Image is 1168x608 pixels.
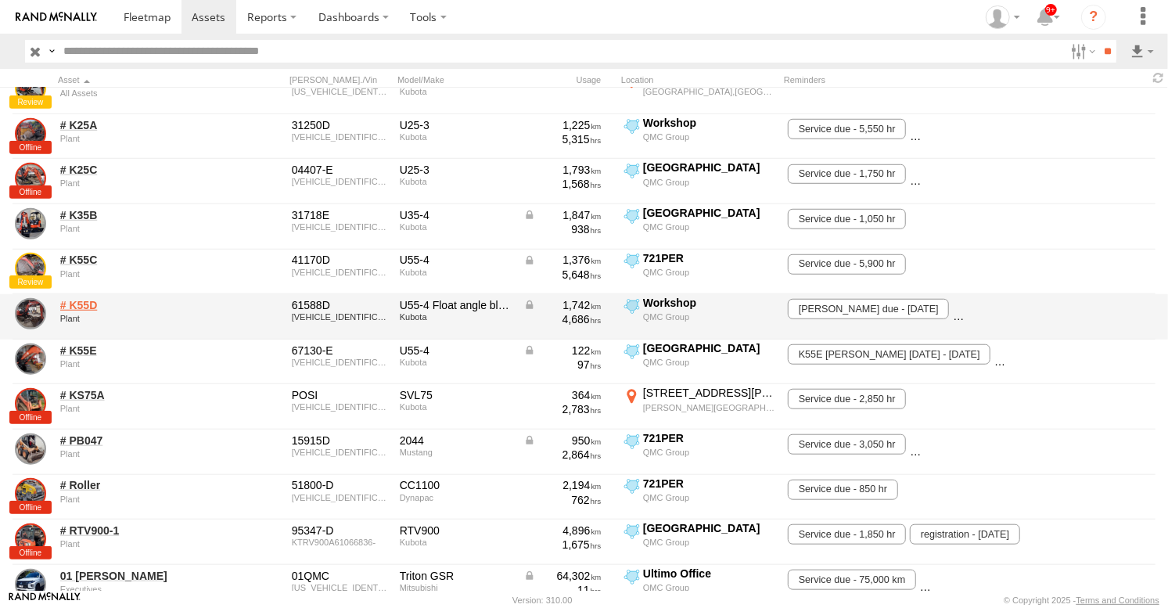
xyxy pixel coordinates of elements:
[523,478,602,492] div: 2,194
[788,434,906,455] span: Service due - 3,050 hr
[60,118,212,132] a: # K25A
[643,251,775,265] div: 721PER
[60,163,212,177] a: # K25C
[292,298,389,312] div: 61588D
[920,570,1083,590] span: Rego Due - 17/05/2026
[292,388,389,402] div: POSI
[292,132,389,142] div: JKU00253K01H50151
[523,253,602,267] div: Data from Vehicle CANbus
[15,73,46,104] a: View Asset Details
[643,131,775,142] div: QMC Group
[60,404,212,413] div: undefined
[523,163,602,177] div: 1,793
[621,206,778,248] label: Click to View Current Location
[15,298,46,329] a: View Asset Details
[60,88,212,98] div: undefined
[400,402,512,412] div: Kubota
[643,357,775,368] div: QMC Group
[292,163,389,177] div: 04407-E
[60,298,212,312] a: # K55D
[643,221,775,232] div: QMC Group
[643,567,775,581] div: Ultimo Office
[60,449,212,459] div: undefined
[400,478,512,492] div: CC1100
[621,477,778,519] label: Click to View Current Location
[523,298,602,312] div: Data from Vehicle CANbus
[400,358,512,367] div: Kubota
[15,118,46,149] a: View Asset Details
[292,268,389,277] div: JKUU0554H01H20702
[400,538,512,547] div: Kubota
[60,585,212,594] div: undefined
[292,222,389,232] div: KBCCZ78CPN3E22005
[621,341,778,383] label: Click to View Current Location
[400,388,512,402] div: SVL75
[523,222,602,236] div: 938
[400,208,512,222] div: U35-4
[9,592,81,608] a: Visit our Website
[788,389,906,409] span: Service due - 2,850 hr
[292,358,389,367] div: KBCDZ55CVP3H26344
[910,164,1073,185] span: Rego Due - 08/07/2026
[60,224,212,233] div: undefined
[788,480,898,500] span: Service due - 850 hr
[643,492,775,503] div: QMC Group
[621,431,778,473] label: Click to View Current Location
[788,570,916,590] span: Service due - 75,000 km
[788,299,949,319] span: rego due - 24/01/2026
[292,583,389,592] div: MMAJLKL10NH031074
[15,478,46,509] a: View Asset Details
[643,386,775,400] div: [STREET_ADDRESS][PERSON_NAME]
[643,267,775,278] div: QMC Group
[788,164,906,185] span: Service due - 1,750 hr
[621,160,778,203] label: Click to View Current Location
[45,40,58,63] label: Search Query
[523,583,602,597] div: 11
[643,296,775,310] div: Workshop
[15,253,46,284] a: View Asset Details
[289,74,391,85] div: [PERSON_NAME]./Vin
[953,299,1071,319] span: Service due - 4,680 hr
[397,74,515,85] div: Model/Make
[788,209,906,229] span: Service due - 1,050 hr
[60,208,212,222] a: # K35B
[15,434,46,465] a: View Asset Details
[980,5,1026,29] div: Zeyd Karahasanoglu
[15,163,46,194] a: View Asset Details
[292,493,389,502] div: 10000330CFA015941
[523,312,602,326] div: 4,686
[400,132,512,142] div: Kubota
[400,344,512,358] div: U55-4
[643,447,775,458] div: QMC Group
[400,312,512,322] div: Kubota
[512,595,572,605] div: Version: 310.00
[523,388,602,402] div: 364
[400,434,512,448] div: 2044
[400,268,512,277] div: Kubota
[292,87,389,96] div: WKFRGF13001040199
[400,118,512,132] div: U25-3
[643,86,775,97] div: [GEOGRAPHIC_DATA],[GEOGRAPHIC_DATA]
[910,524,1019,545] span: registration - 12/01/2026
[60,478,212,492] a: # Roller
[400,583,512,592] div: Mitsubishi
[788,254,906,275] span: Service due - 5,900 hr
[60,253,212,267] a: # K55C
[523,402,602,416] div: 2,783
[1081,5,1106,30] i: ?
[400,523,512,538] div: RTV900
[643,582,775,593] div: QMC Group
[15,523,46,555] a: View Asset Details
[523,569,602,583] div: Data from Vehicle CANbus
[400,253,512,267] div: U55-4
[292,448,389,457] div: MMC02044C00007432
[523,268,602,282] div: 5,648
[621,296,778,338] label: Click to View Current Location
[643,206,775,220] div: [GEOGRAPHIC_DATA]
[621,251,778,293] label: Click to View Current Location
[60,569,212,583] a: 01 [PERSON_NAME]
[400,222,512,232] div: Kubota
[60,344,212,358] a: # K55E
[1065,40,1098,63] label: Search Filter Options
[400,177,512,186] div: Kubota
